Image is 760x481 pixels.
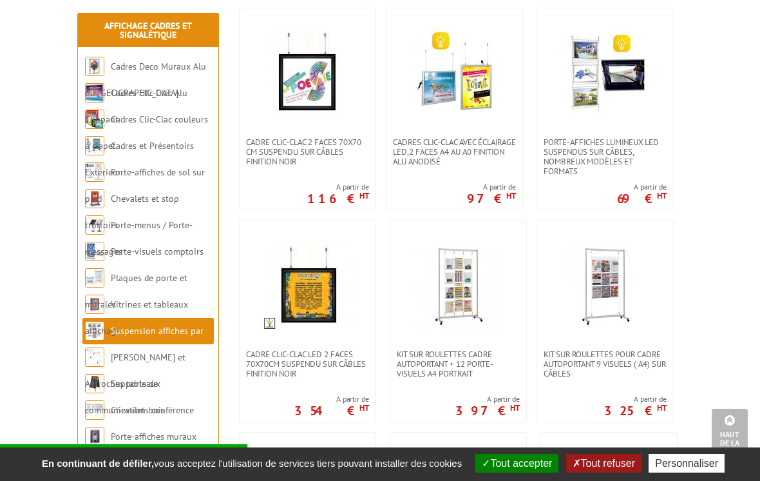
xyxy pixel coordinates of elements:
span: Cadres clic-clac avec éclairage LED,2 Faces A4 au A0 finition Alu Anodisé [393,137,516,166]
a: Suspension affiches par câbles [85,325,204,363]
a: Vitrines et tableaux affichage [85,299,188,337]
sup: HT [657,190,667,201]
a: Porte-affiches muraux [111,431,196,442]
a: Porte-affiches lumineux LED suspendus sur câbles, nombreux modèles et formats [537,137,673,176]
p: 325 € [604,407,667,415]
button: Tout accepter [475,454,558,473]
img: Cadres Deco Muraux Alu ou Bois [85,57,104,76]
span: A partir de [604,394,667,404]
span: A partir de [467,182,516,192]
img: Porte-affiches muraux [85,427,104,446]
span: A partir de [294,394,369,404]
p: 116 € [307,195,369,202]
a: Cadres clic-clac avec éclairage LED,2 Faces A4 au A0 finition Alu Anodisé [386,137,522,166]
span: vous acceptez l'utilisation de services tiers pouvant installer des cookies [35,458,468,469]
a: Kit sur roulettes pour cadre autoportant 9 visuels ( A4) sur câbles [537,349,673,378]
sup: HT [510,402,520,413]
img: Cadre Clic-Clac 2 faces 70x70 cm suspendu sur câbles finition noir [263,28,353,118]
img: Plaques de porte et murales [85,268,104,288]
a: Chevalets et stop trottoirs [85,193,179,231]
img: Kit sur roulettes pour cadre autoportant 9 visuels ( A4) sur câbles [560,240,651,330]
sup: HT [359,402,369,413]
img: Cadre Clic-Clac LED 2 faces 70x70cm suspendu sur câbles finition noir [263,240,353,330]
a: Chevalets conférence [111,404,194,416]
span: Cadre Clic-Clac LED 2 faces 70x70cm suspendu sur câbles finition noir [246,349,369,378]
a: [PERSON_NAME] et Accroches tableaux [85,351,185,389]
a: Supports de communication bois [85,378,165,416]
a: Porte-affiches de sol sur pied [85,166,205,204]
a: Cadres Clic-Clac couleurs à clapet [85,113,208,152]
a: Kit sur roulettes cadre autoportant + 12 porte-visuels A4 Portrait [390,349,526,378]
span: A partir de [455,394,520,404]
p: 354 € [294,407,369,415]
sup: HT [506,190,516,201]
a: Cadres Clic-Clac Alu Clippant [85,87,187,125]
span: Cadre Clic-Clac 2 faces 70x70 cm suspendu sur câbles finition noir [246,137,369,166]
a: Porte-menus / Porte-messages [85,219,193,257]
img: Kit sur roulettes cadre autoportant + 12 porte-visuels A4 Portrait [413,240,504,330]
button: Tout refuser [566,454,641,473]
sup: HT [657,402,667,413]
a: Cadres et Présentoirs Extérieur [85,140,194,178]
sup: HT [359,190,369,201]
a: Plaques de porte et murales [85,272,187,310]
a: Haut de la page [712,409,748,462]
span: A partir de [307,182,369,192]
p: 97 € [467,195,516,202]
a: Affichage Cadres et Signalétique [104,20,192,41]
p: 397 € [455,407,520,415]
a: Cadre Clic-Clac 2 faces 70x70 cm suspendu sur câbles finition noir [240,137,375,166]
img: Cadres clic-clac avec éclairage LED,2 Faces A4 au A0 finition Alu Anodisé [410,28,500,118]
a: Porte-visuels comptoirs [111,246,204,257]
span: Kit sur roulettes cadre autoportant + 12 porte-visuels A4 Portrait [397,349,520,378]
img: Porte-affiches lumineux LED suspendus sur câbles, nombreux modèles et formats [560,28,651,118]
span: Porte-affiches lumineux LED suspendus sur câbles, nombreux modèles et formats [544,137,667,176]
a: Cadres Deco Muraux Alu ou [GEOGRAPHIC_DATA] [85,61,206,99]
p: 69 € [617,195,667,202]
a: Cadre Clic-Clac LED 2 faces 70x70cm suspendu sur câbles finition noir [240,349,375,378]
span: Kit sur roulettes pour cadre autoportant 9 visuels ( A4) sur câbles [544,349,667,378]
span: A partir de [617,182,667,192]
button: Personnaliser (fenêtre modale) [649,454,725,473]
